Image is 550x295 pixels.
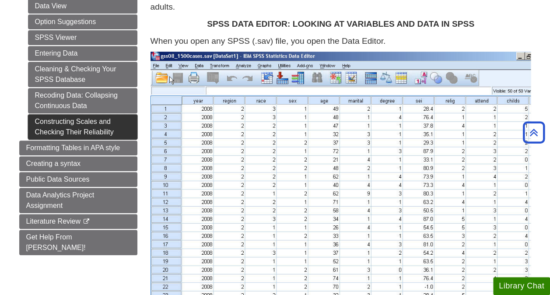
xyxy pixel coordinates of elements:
[28,14,137,29] a: Option Suggestions
[493,277,550,295] button: Library Chat
[28,46,137,61] a: Entering Data
[26,176,90,183] span: Public Data Sources
[19,214,137,229] a: Literature Review
[26,233,86,251] span: Get Help From [PERSON_NAME]!
[26,160,81,167] span: Creating a syntax
[19,188,137,213] a: Data Analytics Project Assignment
[19,172,137,187] a: Public Data Sources
[26,191,95,209] span: Data Analytics Project Assignment
[19,156,137,171] a: Creating a syntax
[520,126,548,138] a: Back to Top
[26,218,81,225] span: Literature Review
[151,35,531,48] p: When you open any SPSS (.sav) file, you open the Data Editor.
[19,140,137,155] a: Formatting Tables in APA style
[207,19,474,28] strong: SPSS DATA EDITOR: LOOKING AT VARIABLES AND DATA IN SPSS
[19,230,137,255] a: Get Help From [PERSON_NAME]!
[28,114,137,140] a: Constructing Scales and Checking Their Reliability
[28,88,137,113] a: Recoding Data: Collapsing Continuous Data
[28,30,137,45] a: SPSS Viewer
[28,62,137,87] a: Cleaning & Checking Your SPSS Database
[82,219,90,225] i: This link opens in a new window
[26,144,120,151] span: Formatting Tables in APA style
